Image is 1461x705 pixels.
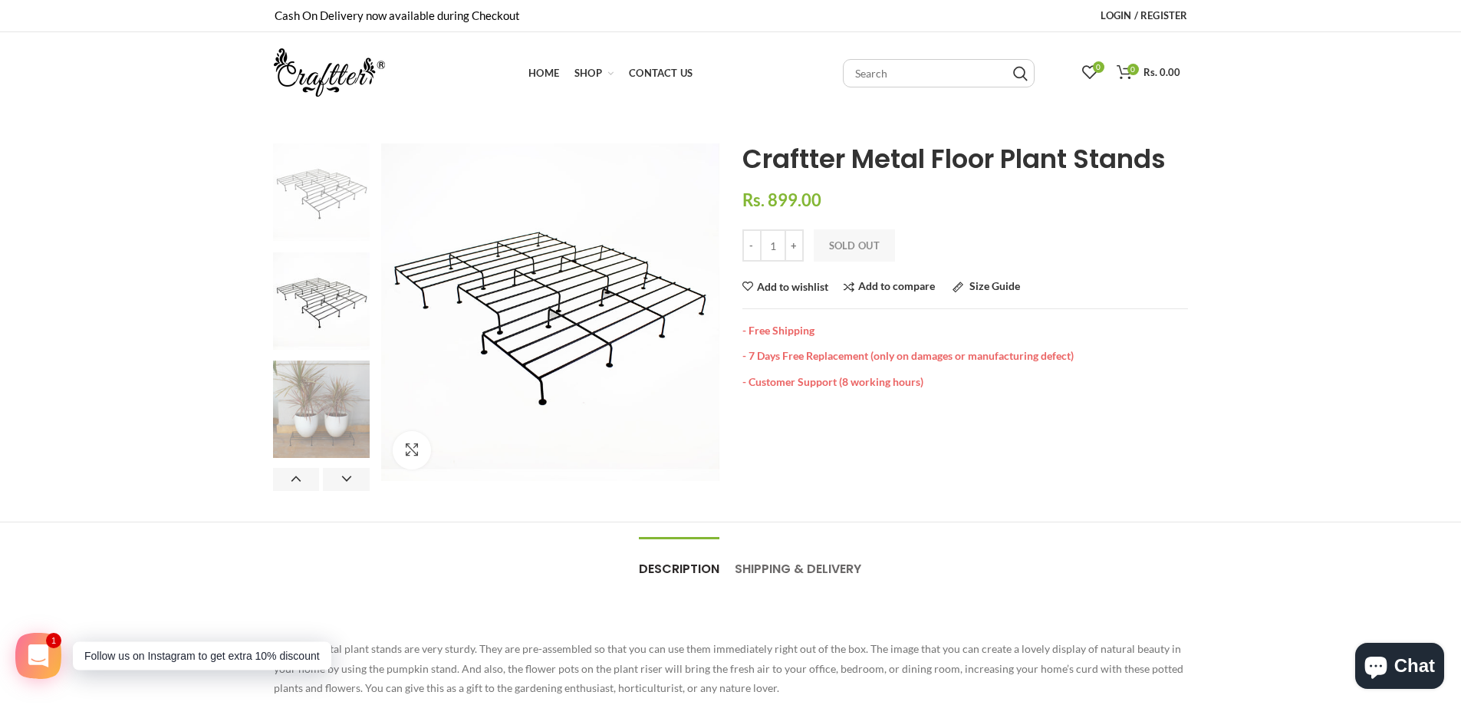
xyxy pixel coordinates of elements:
[1109,58,1188,88] a: 0 Rs. 0.00
[829,239,880,252] span: Sold Out
[1074,58,1105,88] a: 0
[742,229,762,262] input: -
[528,67,559,79] span: Home
[621,58,700,88] a: Contact Us
[814,229,895,262] button: Sold Out
[785,229,804,262] input: +
[735,560,861,578] span: Shipping & Delivery
[639,538,719,585] a: Description
[858,279,935,292] span: Add to compare
[1143,66,1180,78] span: Rs. 0.00
[273,143,370,241] img: CFST-4-1_d0e36e1a-21a3-4e1d-8aa7-dc6ed5588aef_150x_crop_center.jpg
[274,48,385,97] img: craftter.com
[574,67,602,79] span: Shop
[1013,66,1028,81] input: Search
[51,638,56,643] span: 1
[323,468,370,491] button: Next
[757,282,828,292] span: Add to wishlist
[629,67,693,79] span: Contact Us
[273,468,320,491] button: Previous
[273,252,370,350] img: CFST-4-1_150x_crop_center.jpg
[1351,643,1449,693] inbox-online-store-chat: Shopify online store chat
[639,560,719,578] span: Description
[273,361,370,458] img: CFST-4-2_7561efb6-8ccb-4654-948c-21d2420ef223_150x_crop_center.jpg
[742,189,821,210] span: Rs. 899.00
[521,58,567,88] a: Home
[1093,61,1104,73] span: 0
[969,279,1020,292] span: Size Guide
[742,308,1188,389] div: - Free Shipping - 7 Days Free Replacement (only on damages or manufacturing defect) - Customer Su...
[1127,64,1139,75] span: 0
[735,538,861,585] a: Shipping & Delivery
[742,140,1166,177] span: Craftter Metal Floor Plant Stands
[742,282,828,292] a: Add to wishlist
[953,281,1020,292] a: Size Guide
[844,281,935,292] a: Add to compare
[1101,9,1187,21] span: Login / Register
[567,58,621,88] a: Shop
[274,639,1188,697] p: Craftter metal plant stands are very sturdy. They are pre-assembled so that you can use them imme...
[843,59,1035,87] input: Search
